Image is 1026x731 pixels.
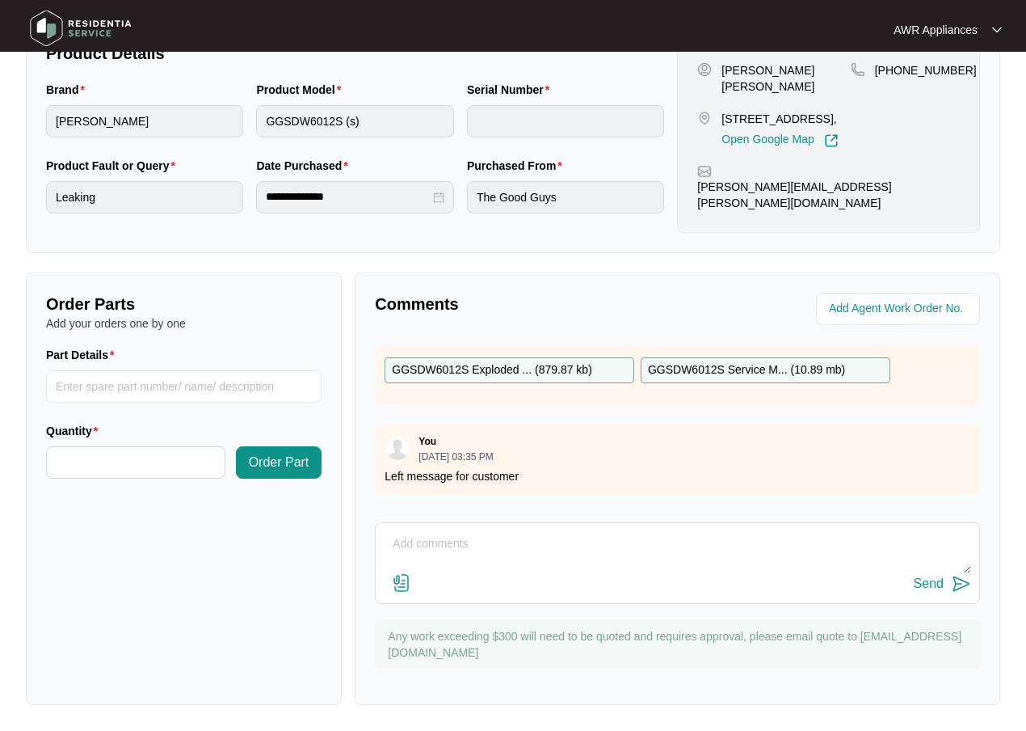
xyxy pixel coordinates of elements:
[721,62,850,95] p: [PERSON_NAME] [PERSON_NAME]
[388,628,972,661] p: Any work exceeding $300 will need to be quoted and requires approval, please email quote to [EMAI...
[467,158,569,174] label: Purchased From
[392,573,411,593] img: file-attachment-doc.svg
[385,468,970,484] p: Left message for customer
[467,105,664,137] input: Serial Number
[418,452,493,462] p: [DATE] 03:35 PM
[256,158,354,174] label: Date Purchased
[249,453,309,472] span: Order Part
[697,111,712,125] img: map-pin
[46,347,121,363] label: Part Details
[721,133,838,148] a: Open Google Map
[46,370,322,403] input: Part Details
[992,26,1002,34] img: dropdown arrow
[236,446,322,479] button: Order Part
[46,82,91,98] label: Brand
[47,447,225,478] input: Quantity
[829,299,970,319] input: Add Agent Work Order No.
[697,62,712,77] img: user-pin
[914,573,971,595] button: Send
[697,164,712,179] img: map-pin
[952,574,971,594] img: send-icon.svg
[851,62,865,77] img: map-pin
[46,315,322,332] p: Add your orders one by one
[894,22,978,38] p: AWR Appliances
[697,179,960,211] p: [PERSON_NAME][EMAIL_ADDRESS][PERSON_NAME][DOMAIN_NAME]
[467,82,556,98] label: Serial Number
[46,158,182,174] label: Product Fault or Query
[392,361,592,379] p: GGSDW6012S Exploded ... ( 879.87 kb )
[914,577,944,591] div: Send
[418,435,436,448] p: You
[46,105,243,137] input: Brand
[648,361,845,379] p: GGSDW6012S Service M... ( 10.89 mb )
[256,105,453,137] input: Product Model
[46,423,104,439] label: Quantity
[266,188,429,205] input: Date Purchased
[467,181,664,213] input: Purchased From
[24,4,137,53] img: residentia service logo
[46,293,322,315] p: Order Parts
[385,436,410,460] img: user.svg
[721,111,838,127] p: [STREET_ADDRESS],
[256,82,347,98] label: Product Model
[46,181,243,213] input: Product Fault or Query
[375,293,666,315] p: Comments
[875,62,977,78] p: [PHONE_NUMBER]
[824,133,839,148] img: Link-External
